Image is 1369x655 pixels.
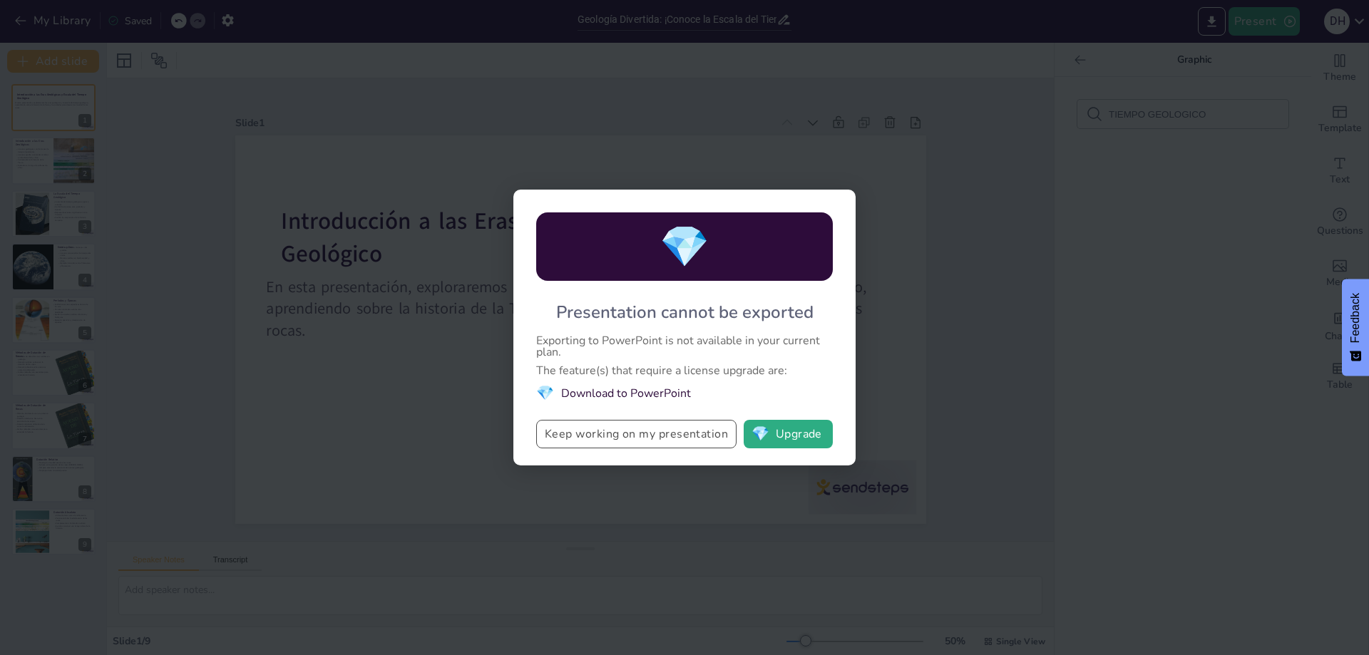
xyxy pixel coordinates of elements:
[536,335,833,358] div: Exporting to PowerPoint is not available in your current plan.
[536,420,737,448] button: Keep working on my presentation
[660,220,709,274] span: diamond
[556,301,814,324] div: Presentation cannot be exported
[536,383,833,403] li: Download to PowerPoint
[752,427,769,441] span: diamond
[1349,293,1362,343] span: Feedback
[536,383,554,403] span: diamond
[536,365,833,376] div: The feature(s) that require a license upgrade are:
[744,420,833,448] button: diamondUpgrade
[1342,279,1369,376] button: Feedback - Show survey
